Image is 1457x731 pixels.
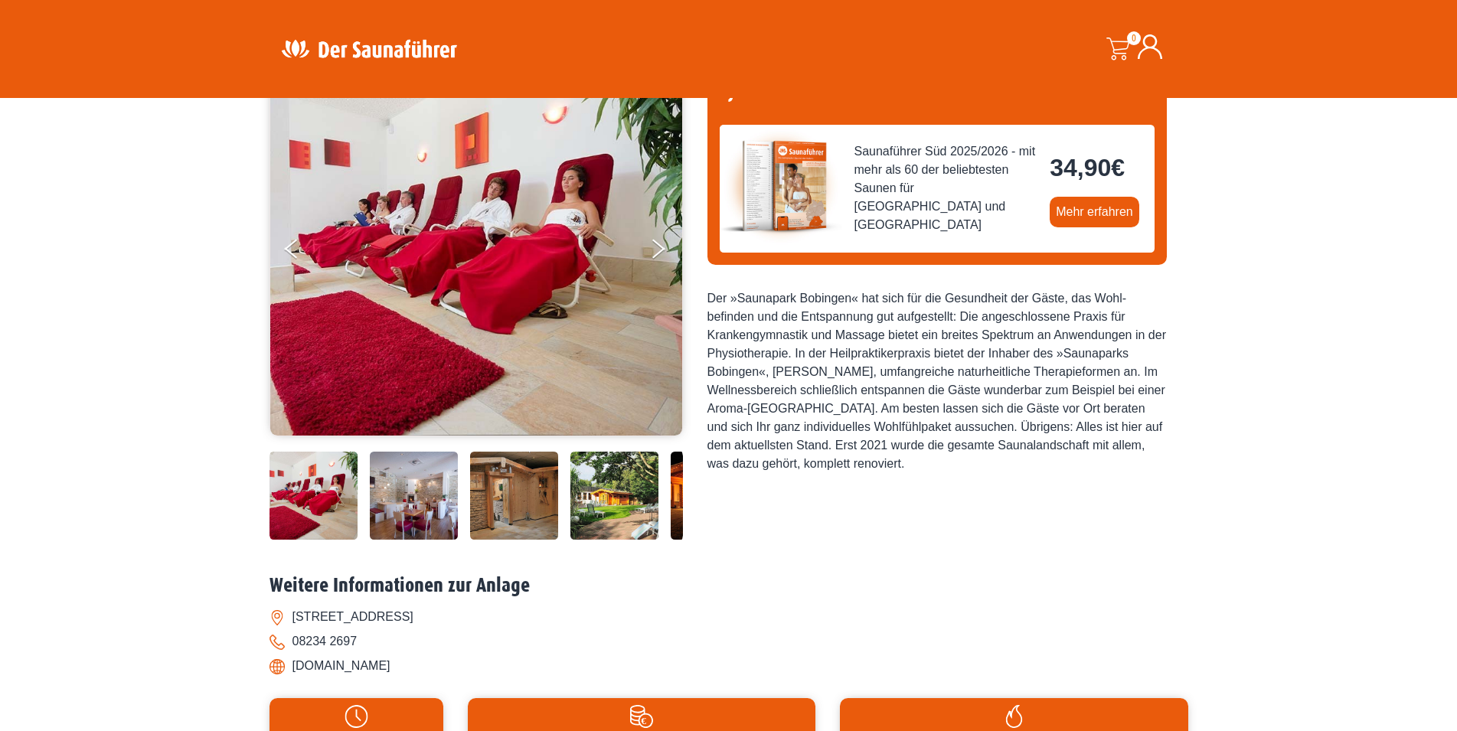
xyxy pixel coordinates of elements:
div: Der »Saunapark Bobingen« hat sich für die Gesundheit der Gäste, das Wohl- befinden und die Entspa... [707,289,1167,473]
h2: Weitere Informationen zur Anlage [270,574,1188,598]
img: Uhr-weiss.svg [277,705,436,728]
span: Saunaführer Süd 2025/2026 - mit mehr als 60 der beliebtesten Saunen für [GEOGRAPHIC_DATA] und [GE... [854,142,1038,234]
img: der-saunafuehrer-2025-sued.jpg [720,125,842,247]
button: Previous [285,233,323,271]
img: Preise-weiss.svg [475,705,808,728]
li: [DOMAIN_NAME] [270,654,1188,678]
bdi: 34,90 [1050,154,1125,181]
li: [STREET_ADDRESS] [270,605,1188,629]
button: Next [649,233,688,271]
li: 08234 2697 [270,629,1188,654]
span: € [1111,154,1125,181]
img: Flamme-weiss.svg [848,705,1180,728]
span: 0 [1127,31,1141,45]
a: Mehr erfahren [1050,197,1139,227]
